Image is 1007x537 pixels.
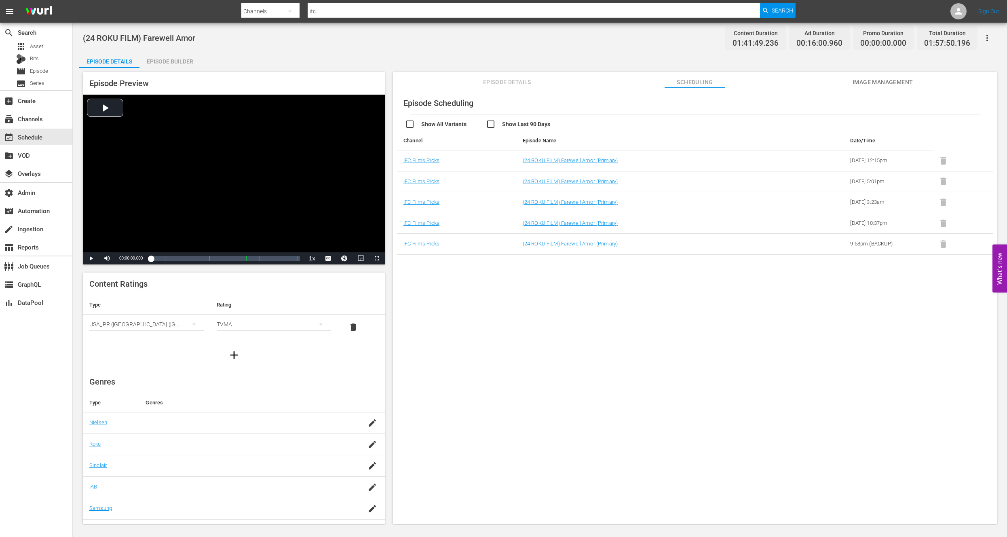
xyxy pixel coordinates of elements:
[89,462,107,468] a: Sinclair
[796,27,842,39] div: Ad Duration
[844,192,933,213] td: [DATE] 3:23am
[16,42,26,51] span: Asset
[844,213,933,234] td: [DATE] 10:37pm
[348,322,358,332] span: delete
[210,295,338,315] th: Rating
[89,279,148,289] span: Content Ratings
[477,77,537,87] span: Episode Details
[369,252,385,264] button: Fullscreen
[83,393,139,412] th: Type
[30,55,39,63] span: Bits
[860,39,906,48] span: 00:00:00.000
[30,79,44,87] span: Series
[5,6,15,16] span: menu
[4,243,14,252] span: Reports
[83,295,385,340] table: simple table
[151,256,300,261] div: Progress Bar
[99,252,115,264] button: Mute
[30,67,48,75] span: Episode
[30,42,43,51] span: Asset
[796,39,842,48] span: 00:16:00.960
[4,114,14,124] span: Channels
[4,133,14,142] span: Schedule
[403,157,439,163] a: IFC Films Picks
[119,256,143,260] span: 00:00:00.000
[83,33,195,43] span: (24 ROKU FILM) Farewell Amor
[523,178,618,184] a: (24 ROKU FILM) Farewell Amor (Primary)
[403,178,439,184] a: IFC Films Picks
[83,295,210,315] th: Type
[89,377,115,387] span: Genres
[523,220,618,226] a: (24 ROKU FILM) Farewell Amor (Primary)
[89,78,149,88] span: Episode Preview
[844,150,933,171] td: [DATE] 12:15pm
[89,505,112,511] a: Samsung
[772,3,793,18] span: Search
[16,66,26,76] span: Episode
[978,8,999,15] a: Sign Out
[516,131,784,150] th: Episode Name
[19,2,58,21] img: ans4CAIJ8jUAAAAAAAAAAAAAAAAAAAAAAAAgQb4GAAAAAAAAAAAAAAAAAAAAAAAAJMjXAAAAAAAAAAAAAAAAAAAAAAAAgAT5G...
[403,241,439,247] a: IFC Films Picks
[139,52,200,71] div: Episode Builder
[860,27,906,39] div: Promo Duration
[4,298,14,308] span: DataPool
[304,252,320,264] button: Playback Rate
[89,484,97,490] a: IAB
[853,77,913,87] span: Image Management
[4,169,14,179] span: Overlays
[760,3,796,18] button: Search
[217,313,331,336] div: TVMA
[844,131,933,150] th: Date/Time
[139,52,200,68] button: Episode Builder
[403,98,473,108] span: Episode Scheduling
[79,52,139,71] div: Episode Details
[397,131,516,150] th: Channel
[16,54,26,64] div: Bits
[16,79,26,89] span: Series
[4,206,14,216] span: Automation
[733,27,779,39] div: Content Duration
[344,317,363,337] button: delete
[89,313,204,336] div: USA_PR ([GEOGRAPHIC_DATA] ([GEOGRAPHIC_DATA]))
[320,252,336,264] button: Captions
[403,199,439,205] a: IFC Films Picks
[4,224,14,234] span: Ingestion
[79,52,139,68] button: Episode Details
[89,419,107,425] a: Nielsen
[733,39,779,48] span: 01:41:49.236
[89,441,101,447] a: Roku
[4,280,14,290] span: GraphQL
[844,171,933,192] td: [DATE] 5:01pm
[523,157,618,163] a: (24 ROKU FILM) Farewell Amor (Primary)
[4,188,14,198] span: Admin
[665,77,725,87] span: Scheduling
[4,96,14,106] span: Create
[844,234,933,255] td: 9:58pm (BACKUP)
[403,220,439,226] a: IFC Films Picks
[353,252,369,264] button: Picture-in-Picture
[336,252,353,264] button: Jump To Time
[924,27,970,39] div: Total Duration
[523,199,618,205] a: (24 ROKU FILM) Farewell Amor (Primary)
[83,95,385,264] div: Video Player
[523,241,618,247] a: (24 ROKU FILM) Farewell Amor (Primary)
[992,245,1007,293] button: Open Feedback Widget
[139,393,352,412] th: Genres
[924,39,970,48] span: 01:57:50.196
[83,252,99,264] button: Play
[4,151,14,161] span: VOD
[4,262,14,271] span: Job Queues
[4,28,14,38] span: Search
